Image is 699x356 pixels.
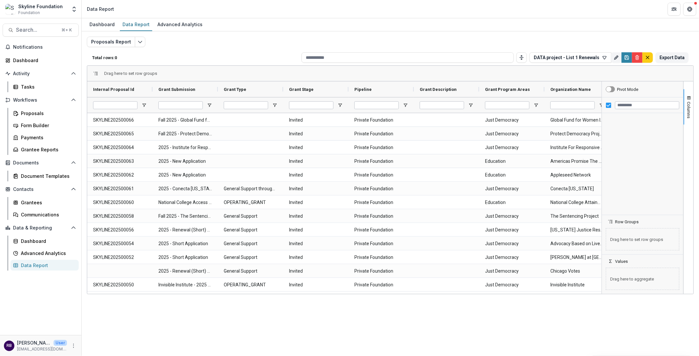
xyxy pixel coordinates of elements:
span: [PERSON_NAME] at [GEOGRAPHIC_DATA] (Full Citizens Coalition) [550,251,604,264]
button: Edit selected report [135,37,145,47]
span: Invited [289,155,343,168]
input: Filter Columns Input [615,101,679,109]
span: Invited [289,264,343,278]
button: Open Filter Menu [403,103,408,108]
div: Dashboard [13,57,73,64]
div: Rose Brookhouse [7,344,12,348]
span: Invisible Institute [550,278,604,292]
span: Grant Program Areas [485,87,530,92]
a: Data Report [120,18,152,31]
span: Invited [289,251,343,264]
span: Invited [289,113,343,127]
button: Open Filter Menu [533,103,539,108]
span: Just Democracy [485,278,539,292]
span: SKYLINE202500066 [93,113,147,127]
a: Proposals [10,108,79,119]
span: Just Democracy [485,223,539,237]
a: Advanced Analytics [155,18,205,31]
a: Data Report [10,260,79,271]
div: Data Report [21,262,73,269]
span: Just Democracy [485,141,539,154]
div: Grantees [21,199,73,206]
span: Just Democracy [485,251,539,264]
a: Advanced Analytics [10,248,79,259]
input: Internal Proposal Id Filter Input [93,101,138,109]
img: Skyline Foundation [5,4,16,14]
span: Foundation [18,10,40,16]
button: Export Data [656,52,689,63]
span: National College Access Network - 2025 - New Application [158,196,212,209]
span: 2025 - Renewal (Short) Application [158,223,212,237]
div: Grantee Reports [21,146,73,153]
span: General Support [224,210,277,223]
span: Invisible Institute - 2025 - New Application [158,278,212,292]
div: Advanced Analytics [155,20,205,29]
nav: breadcrumb [84,4,117,14]
a: Payments [10,132,79,143]
a: Dashboard [10,236,79,246]
span: [US_STATE] Justice Resource Center [550,223,604,237]
button: Notifications [3,42,79,52]
a: Dashboard [87,18,117,31]
button: DATA project - List 1 Renewals [529,52,611,63]
span: General Support [224,223,277,237]
span: Protect Democracy Project [550,127,604,141]
input: Organization Name Filter Input [550,101,595,109]
input: Grant Type Filter Input [224,101,268,109]
span: SKYLINE202500063 [93,155,147,168]
span: SKYLINE202500050 [93,278,147,292]
span: Private Foundation [354,127,408,141]
span: Invited [289,223,343,237]
div: Dashboard [87,20,117,29]
a: Tasks [10,81,79,92]
span: Drag here to aggregate [606,268,679,290]
input: Grant Submission Filter Input [158,101,203,109]
span: Invited [289,196,343,209]
a: Communications [10,209,79,220]
a: Grantees [10,197,79,208]
span: Invited [289,182,343,195]
span: Private Foundation [354,210,408,223]
span: Education [485,155,539,168]
div: Advanced Analytics [21,250,73,257]
div: ⌘ + K [60,26,73,34]
div: Payments [21,134,73,141]
span: 2025 - Institute for Responsive Government - New Application [158,141,212,154]
span: Just Democracy [485,210,539,223]
div: Document Templates [21,173,73,179]
p: User [54,340,67,346]
span: Invited [289,168,343,182]
input: Grant Description Filter Input [420,101,464,109]
span: General Support [224,251,277,264]
input: Grant Stage Filter Input [289,101,333,109]
button: More [70,342,77,350]
span: Private Foundation [354,113,408,127]
a: Dashboard [3,55,79,66]
span: Grant Description [420,87,457,92]
span: 2025 - Renewal (Short) Application - Chicago Votes [158,264,212,278]
span: Grant Type [224,87,246,92]
p: Total rows: 0 [92,55,299,60]
span: Institute For Responsive Government Inc [550,141,604,154]
button: Save [622,52,632,63]
div: Dashboard [21,238,73,245]
span: Private Foundation [354,196,408,209]
span: National College Attainment Network [550,196,604,209]
span: 2025 - New Application [158,155,212,168]
span: OPERATING_GRANT [224,278,277,292]
span: Fall 2025 - Protect Democracy - New Application [158,127,212,141]
span: Just Democracy [485,127,539,141]
button: Open Filter Menu [272,103,277,108]
span: General Support [224,237,277,250]
button: Search... [3,24,79,37]
button: Get Help [683,3,696,16]
span: Advocacy Based on Lived Experience (project of [US_STATE] Civic Engagement Table) [550,237,604,250]
span: General Support [224,264,277,278]
span: Just Democracy [485,113,539,127]
span: Private Foundation [354,251,408,264]
span: Invited [289,127,343,141]
div: Tasks [21,83,73,90]
span: Private Foundation [354,223,408,237]
button: Partners [668,3,681,16]
span: Private Foundation [354,141,408,154]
